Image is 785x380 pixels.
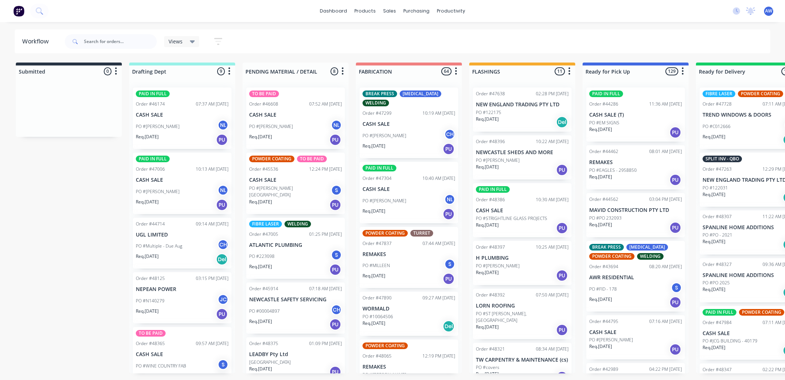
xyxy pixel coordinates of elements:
[669,222,681,234] div: PU
[136,308,159,315] p: Req. [DATE]
[476,196,505,203] div: Order #48386
[136,340,165,347] div: Order #48365
[216,134,228,146] div: PU
[703,134,725,140] p: Req. [DATE]
[309,101,342,107] div: 07:52 AM [DATE]
[351,6,379,17] div: products
[473,135,572,180] div: Order #4839610:22 AM [DATE]NEWCASTLE SHEDS AND MOREPO #[PERSON_NAME]Req.[DATE]PU
[422,110,455,117] div: 10:19 AM [DATE]
[363,121,455,127] p: CASH SALE
[363,306,455,312] p: WORMALD
[703,286,725,293] p: Req. [DATE]
[422,353,455,359] div: 12:19 PM [DATE]
[249,340,278,347] div: Order #48375
[136,221,165,227] div: Order #44714
[476,371,499,377] p: Req. [DATE]
[626,244,668,251] div: [MEDICAL_DATA]
[476,310,569,324] p: PO #ST [PERSON_NAME], [GEOGRAPHIC_DATA]
[136,232,229,238] p: UGL LIMITED
[249,177,342,183] p: CASH SALE
[297,156,327,162] div: TO BE PAID
[136,90,170,97] div: PAID IN FULL
[589,159,682,166] p: REMAKES
[246,153,345,214] div: POWDER COATINGTO BE PAIDOrder #4553612:24 PM [DATE]CASH SALEPO #[PERSON_NAME][GEOGRAPHIC_DATA]SRe...
[589,274,682,281] p: AWR RESIDENTIAL
[363,320,385,327] p: Req. [DATE]
[329,134,341,146] div: PU
[671,282,682,293] div: S
[536,244,569,251] div: 10:25 AM [DATE]
[249,134,272,140] p: Req. [DATE]
[476,324,499,330] p: Req. [DATE]
[556,222,568,234] div: PU
[476,215,547,222] p: PO #STRIGHTLINE GLASS PROJECTS
[249,185,331,198] p: PO #[PERSON_NAME][GEOGRAPHIC_DATA]
[536,346,569,352] div: 08:34 AM [DATE]
[649,263,682,270] div: 08:20 AM [DATE]
[556,270,568,281] div: PU
[329,264,341,276] div: PU
[249,318,272,325] p: Req. [DATE]
[589,174,612,180] p: Req. [DATE]
[589,167,637,174] p: PO #EAGLES - 2958850
[703,123,731,130] p: PO #C012666
[218,185,229,196] div: NL
[363,186,455,192] p: CASH SALE
[669,174,681,186] div: PU
[249,90,279,97] div: TO BE PAID
[476,303,569,309] p: LORN ROOFING
[703,366,732,373] div: Order #48347
[218,294,229,305] div: JC
[649,318,682,325] div: 07:16 AM [DATE]
[216,199,228,211] div: PU
[586,88,685,142] div: PAID IN FULLOrder #4428611:36 AM [DATE]CASH SALE (T)PO #EM SIGNSReq.[DATE]PU
[589,296,612,303] p: Req. [DATE]
[249,308,280,315] p: PO #00004897
[443,208,455,220] div: PU
[136,156,170,162] div: PAID IN FULL
[476,116,499,122] p: Req. [DATE]
[84,34,157,49] input: Search for orders...
[196,221,229,227] div: 09:14 AM [DATE]
[363,262,390,269] p: PO #MILLEEN
[136,330,166,337] div: TO BE PAID
[589,318,618,325] div: Order #44795
[136,351,229,358] p: CASH SALE
[363,132,406,139] p: PO #[PERSON_NAME]
[444,259,455,270] div: S
[309,166,342,173] div: 12:24 PM [DATE]
[249,253,275,260] p: PO #223098
[136,134,159,140] p: Req. [DATE]
[363,240,392,247] div: Order #47837
[363,230,408,237] div: POWDER COATING
[363,110,392,117] div: Order #47299
[249,166,278,173] div: Order #45536
[309,231,342,238] div: 01:25 PM [DATE]
[476,255,569,261] p: H PLUMBING
[738,90,783,97] div: POWDER COATING
[249,242,342,248] p: ATLANTIC PLUMBING
[196,166,229,173] div: 10:13 AM [DATE]
[196,101,229,107] div: 07:37 AM [DATE]
[473,241,572,285] div: Order #4839710:25 AM [DATE]H PLUMBINGPO #[PERSON_NAME]Req.[DATE]PU
[589,286,617,292] p: PO #FID - 178
[249,231,278,238] div: Order #47005
[589,126,612,133] p: Req. [DATE]
[249,101,278,107] div: Order #46608
[703,166,732,173] div: Order #47263
[246,283,345,334] div: Order #4591407:18 AM [DATE]NEWCASTLE SAFETY SERVICINGPO #00004897CHReq.[DATE]PU
[133,272,231,323] div: Order #4812503:15 PM [DATE]NEPEAN POWERPO #N140279JCReq.[DATE]PU
[669,296,681,308] div: PU
[246,88,345,149] div: TO BE PAIDOrder #4660807:52 AM [DATE]CASH SALEPO #[PERSON_NAME]NLReq.[DATE]PU
[249,221,282,227] div: FIBRE LASER
[363,364,455,370] p: REMAKES
[476,157,520,164] p: PO #[PERSON_NAME]
[476,364,499,371] p: PO #covers
[589,244,624,251] div: BREAK PRESS
[589,112,682,118] p: CASH SALE (T)
[331,249,342,260] div: S
[169,38,183,45] span: Views
[586,241,685,312] div: BREAK PRESS[MEDICAL_DATA]POWDER COATINGWELDINGOrder #4369408:20 AM [DATE]AWR RESIDENTIALPO #FID -...
[422,175,455,182] div: 10:40 AM [DATE]
[637,253,664,260] div: WELDING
